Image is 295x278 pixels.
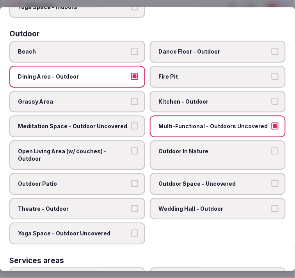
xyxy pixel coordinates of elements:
span: Beach [18,48,129,56]
button: Open Living Area (w/ couches) - Outdoor [131,147,138,154]
span: Fire Pit [158,73,269,81]
span: Wedding Hall - Outdoor [158,205,269,213]
button: Wedding Hall - Outdoor [272,205,279,212]
span: Multi-Functional - Outdoors Uncovered [158,122,269,130]
span: Dance Floor - Outdoor [158,48,269,56]
button: Kitchen - Outdoor [272,98,279,105]
span: Kitchen - Outdoor [158,98,269,106]
span: Theatre - Outdoor [18,205,129,213]
h3: Outdoor [9,30,40,38]
button: Dance Floor - Outdoor [272,48,279,55]
span: Yoga Space - Indoors [18,3,129,11]
span: Outdoor Space - Uncovered [158,180,269,188]
button: Multi-Functional - Outdoors Uncovered [272,122,279,129]
button: Theatre - Outdoor [131,205,138,212]
button: Meditation Space - Outdoor Uncovered [131,122,138,129]
span: Open Living Area (w/ couches) - Outdoor [18,147,129,163]
button: Fire Pit [272,73,279,80]
span: Outdoor In Nature [158,147,269,155]
button: Outdoor Patio [131,180,138,187]
button: Beach [131,48,138,55]
span: Dining Area - Outdoor [18,73,129,81]
button: Yoga Space - Outdoor Uncovered [131,230,138,237]
button: Outdoor In Nature [272,147,279,154]
h3: Services areas [9,257,64,264]
button: Dining Area - Outdoor [131,73,138,80]
span: Outdoor Patio [18,180,129,188]
button: Grassy Area [131,98,138,105]
span: Grassy Area [18,98,129,106]
button: Outdoor Space - Uncovered [272,180,279,187]
span: Meditation Space - Outdoor Uncovered [18,122,129,130]
span: Yoga Space - Outdoor Uncovered [18,230,129,237]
